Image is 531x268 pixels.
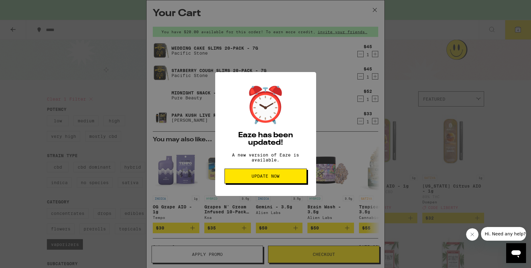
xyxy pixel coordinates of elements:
[225,132,307,147] h2: Eaze has been updated!
[506,243,526,263] iframe: Button to launch messaging window
[244,84,287,125] div: ⏰
[466,228,479,241] iframe: Close message
[481,227,526,241] iframe: Message from company
[225,152,307,162] p: A new version of Eaze is available.
[225,169,307,184] button: Update Now
[252,174,279,178] span: Update Now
